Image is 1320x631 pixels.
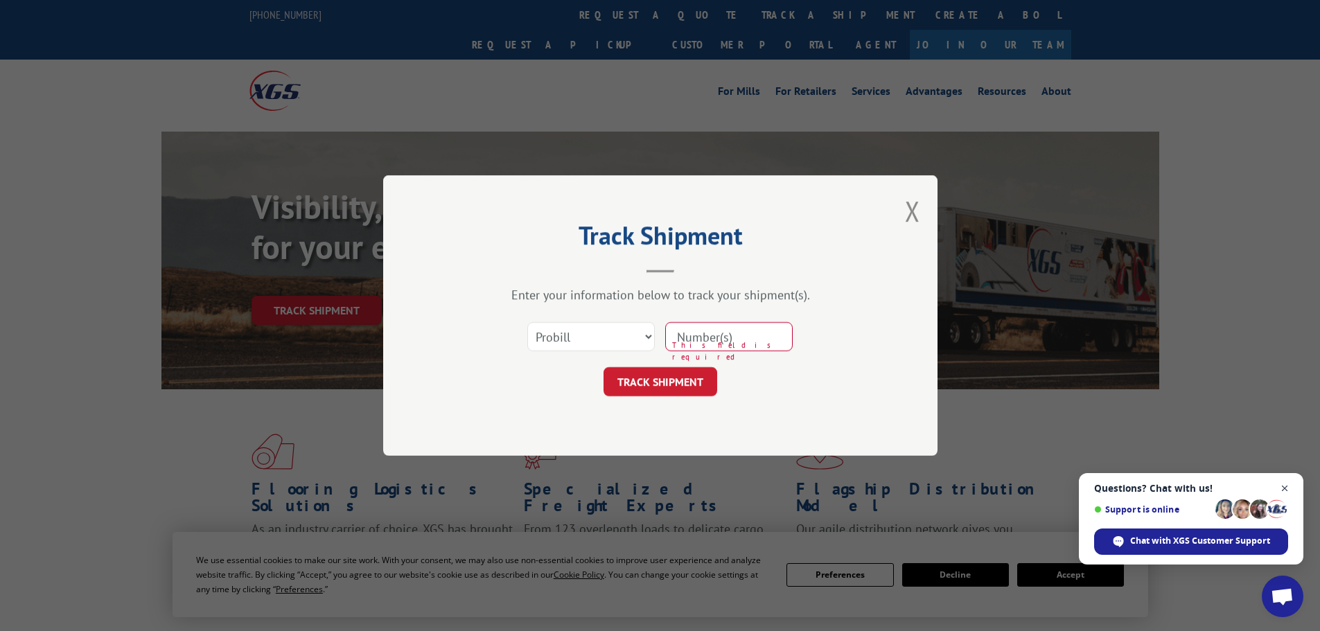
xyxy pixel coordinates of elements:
[1094,528,1288,555] span: Chat with XGS Customer Support
[905,193,920,229] button: Close modal
[1262,576,1303,617] a: Open chat
[665,322,793,351] input: Number(s)
[452,287,868,303] div: Enter your information below to track your shipment(s).
[1094,483,1288,494] span: Questions? Chat with us!
[1094,504,1211,515] span: Support is online
[604,367,717,396] button: TRACK SHIPMENT
[452,226,868,252] h2: Track Shipment
[1130,535,1270,547] span: Chat with XGS Customer Support
[672,339,793,362] span: This field is required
